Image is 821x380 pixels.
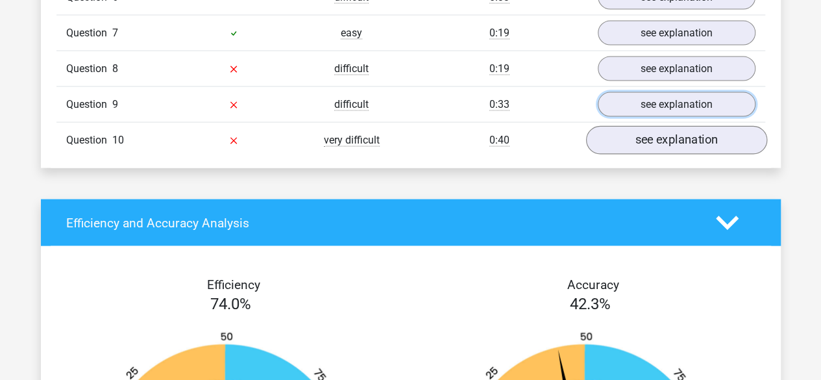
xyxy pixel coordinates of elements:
[598,21,755,45] a: see explanation
[570,295,611,313] span: 42.3%
[112,134,124,146] span: 10
[112,98,118,110] span: 9
[489,27,509,40] span: 0:19
[334,98,369,111] span: difficult
[585,127,766,155] a: see explanation
[489,62,509,75] span: 0:19
[210,295,251,313] span: 74.0%
[66,25,112,41] span: Question
[66,61,112,77] span: Question
[66,97,112,112] span: Question
[341,27,362,40] span: easy
[489,98,509,111] span: 0:33
[598,57,755,81] a: see explanation
[66,133,112,148] span: Question
[66,277,401,292] h4: Efficiency
[112,62,118,75] span: 8
[112,27,118,39] span: 7
[334,62,369,75] span: difficult
[324,134,380,147] span: very difficult
[598,92,755,117] a: see explanation
[489,134,509,147] span: 0:40
[426,277,761,292] h4: Accuracy
[66,216,696,231] h4: Efficiency and Accuracy Analysis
